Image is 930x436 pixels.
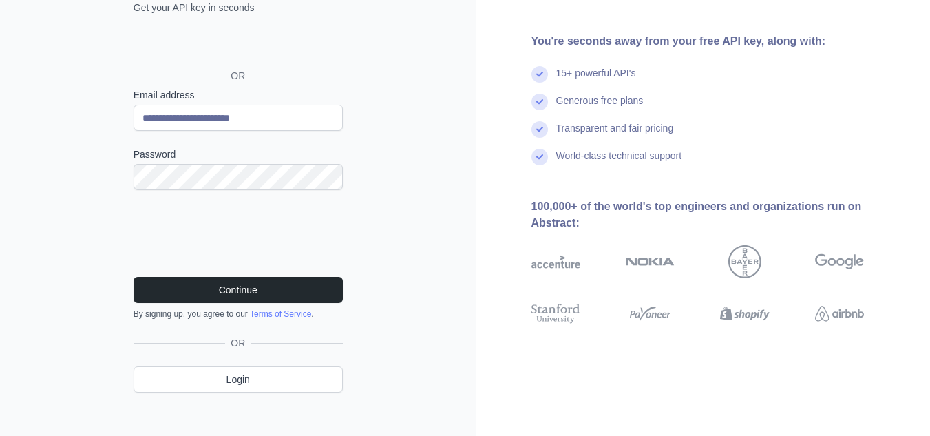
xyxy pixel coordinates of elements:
label: Email address [134,88,343,102]
img: stanford university [531,302,580,326]
iframe: Botón Iniciar sesión con Google [127,30,347,60]
div: World-class technical support [556,149,682,176]
img: accenture [531,245,580,278]
div: You're seconds away from your free API key, along with: [531,33,909,50]
span: OR [220,69,256,83]
img: airbnb [815,302,864,326]
img: check mark [531,66,548,83]
button: Continue [134,277,343,303]
a: Terms of Service [250,309,311,319]
img: payoneer [626,302,675,326]
div: 100,000+ of the world's top engineers and organizations run on Abstract: [531,198,909,231]
div: Transparent and fair pricing [556,121,674,149]
img: shopify [720,302,769,326]
img: check mark [531,94,548,110]
img: check mark [531,121,548,138]
div: Generous free plans [556,94,644,121]
img: check mark [531,149,548,165]
p: Get your API key in seconds [134,1,343,14]
img: nokia [626,245,675,278]
a: Login [134,366,343,393]
img: bayer [728,245,761,278]
iframe: reCAPTCHA [134,207,343,260]
label: Password [134,147,343,161]
div: 15+ powerful API's [556,66,636,94]
img: google [815,245,864,278]
div: By signing up, you agree to our . [134,309,343,320]
span: OR [225,336,251,350]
